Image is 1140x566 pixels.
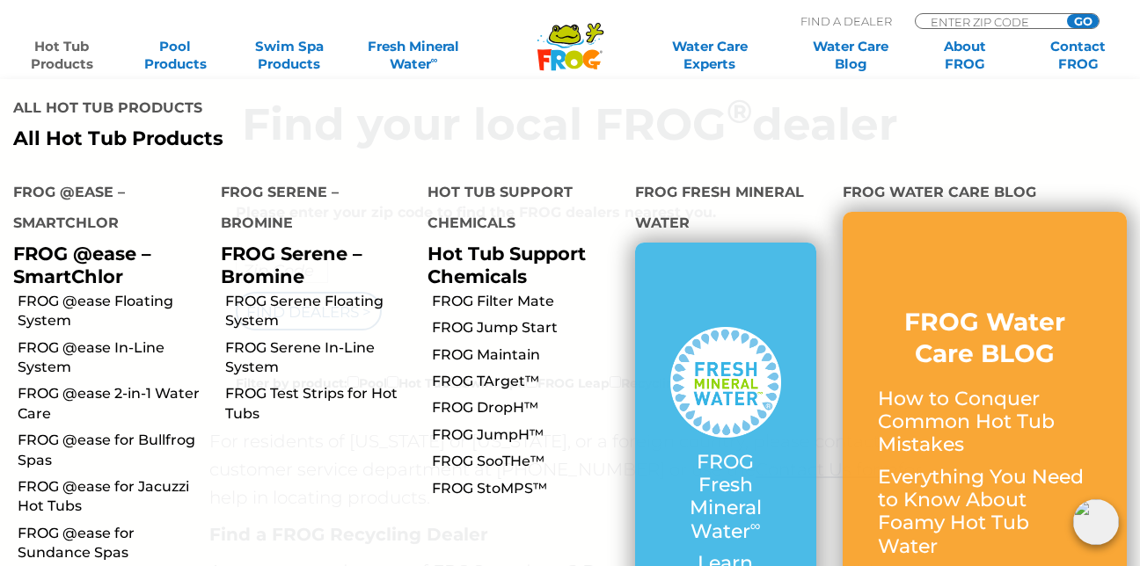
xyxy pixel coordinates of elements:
[18,524,208,563] a: FROG @ease for Sundance Spas
[225,384,415,424] a: FROG Test Strips for Hot Tubs
[878,306,1092,370] h3: FROG Water Care BLOG
[427,243,586,287] a: Hot Tub Support Chemicals
[807,38,895,73] a: Water CareBlog
[225,292,415,331] a: FROG Serene Floating System
[18,431,208,470] a: FROG @ease for Bullfrog Spas
[1034,38,1122,73] a: ContactFROG
[427,177,609,243] h4: Hot Tub Support Chemicals
[13,243,194,287] p: FROG @ease – SmartChlor
[432,479,622,498] a: FROG StoMPS™
[929,14,1048,29] input: Zip Code Form
[432,318,622,337] a: FROG Jump Start
[800,13,892,29] p: Find A Dealer
[225,338,415,378] a: FROG Serene In-Line System
[432,425,622,445] a: FROG JumpH™
[635,177,816,243] h4: FROG Fresh Mineral Water
[18,477,208,517] a: FROG @ease for Jacuzzi Hot Tubs
[670,451,781,544] p: FROG Fresh Mineral Water
[432,292,622,311] a: FROG Filter Mate
[878,466,1092,559] p: Everything You Need to Know About Foamy Hot Tub Water
[843,177,1127,212] h4: FROG Water Care Blog
[432,398,622,417] a: FROG DropH™
[245,38,332,73] a: Swim SpaProducts
[878,388,1092,457] p: How to Conquer Common Hot Tub Mistakes
[131,38,219,73] a: PoolProducts
[13,177,194,243] h4: FROG @ease – SmartChlor
[432,452,622,471] a: FROG SooTHe™
[18,338,208,378] a: FROG @ease In-Line System
[359,38,470,73] a: Fresh MineralWater∞
[920,38,1008,73] a: AboutFROG
[638,38,781,73] a: Water CareExperts
[1067,14,1099,28] input: GO
[13,92,557,127] h4: All Hot Tub Products
[18,384,208,424] a: FROG @ease 2-in-1 Water Care
[1073,499,1119,545] img: openIcon
[432,345,622,365] a: FROG Maintain
[750,517,761,534] sup: ∞
[431,54,438,66] sup: ∞
[221,177,402,243] h4: FROG Serene – Bromine
[18,38,106,73] a: Hot TubProducts
[13,127,557,150] a: All Hot Tub Products
[432,372,622,391] a: FROG TArget™
[18,292,208,331] a: FROG @ease Floating System
[221,243,402,287] p: FROG Serene – Bromine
